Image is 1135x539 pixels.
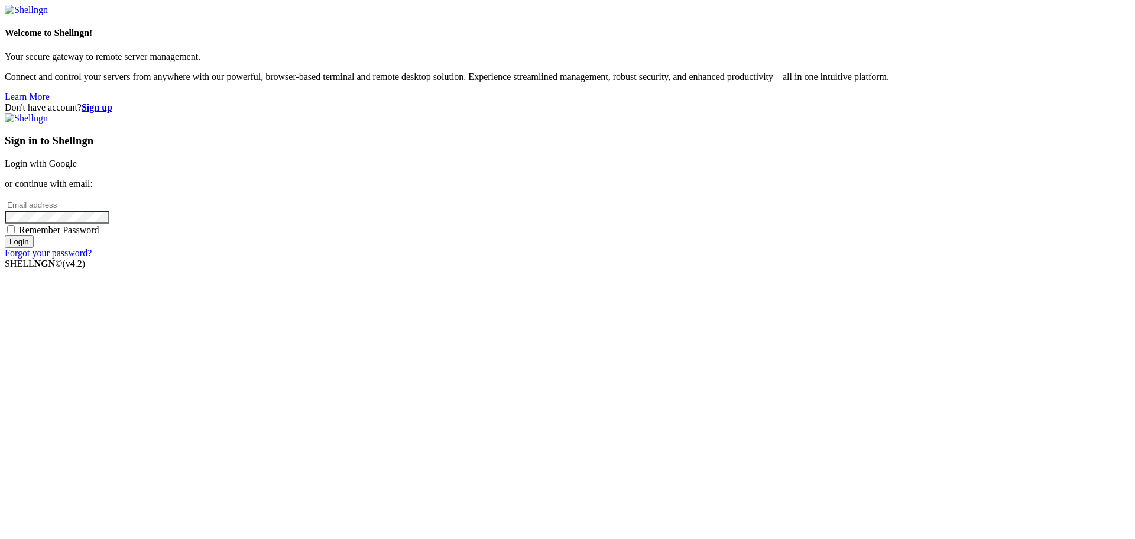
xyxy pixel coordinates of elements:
p: Connect and control your servers from anywhere with our powerful, browser-based terminal and remo... [5,72,1130,82]
h4: Welcome to Shellngn! [5,28,1130,38]
a: Learn More [5,92,50,102]
input: Email address [5,199,109,211]
p: or continue with email: [5,179,1130,189]
div: Don't have account? [5,102,1130,113]
input: Login [5,235,34,248]
img: Shellngn [5,113,48,124]
span: 4.2.0 [63,259,86,269]
a: Sign up [82,102,112,112]
h3: Sign in to Shellngn [5,134,1130,147]
span: Remember Password [19,225,99,235]
input: Remember Password [7,225,15,233]
a: Forgot your password? [5,248,92,258]
span: SHELL © [5,259,85,269]
img: Shellngn [5,5,48,15]
a: Login with Google [5,159,77,169]
p: Your secure gateway to remote server management. [5,51,1130,62]
b: NGN [34,259,56,269]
